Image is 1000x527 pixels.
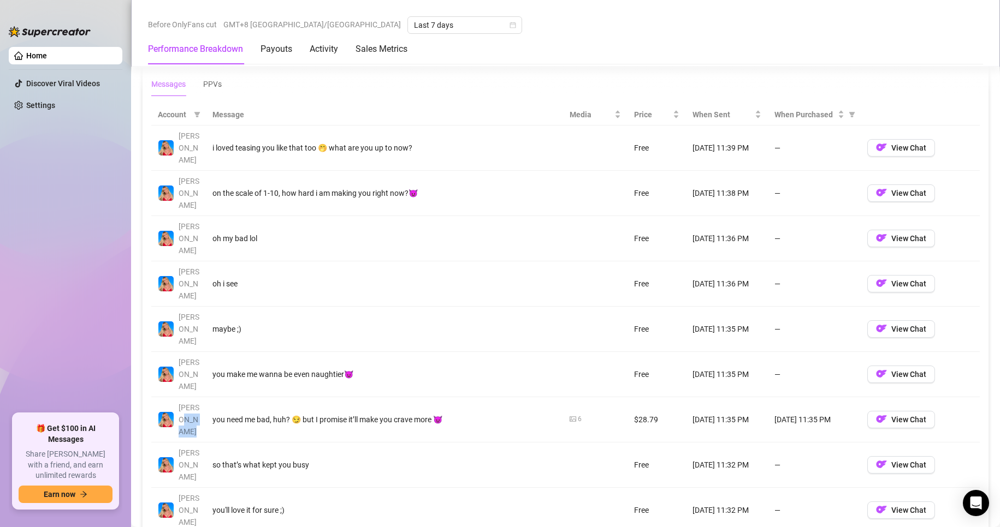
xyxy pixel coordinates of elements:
img: OF [876,459,887,470]
img: OF [876,232,887,243]
span: [PERSON_NAME] [179,313,199,345]
img: OF [876,504,887,515]
div: Payouts [261,43,292,56]
td: [DATE] 11:35 PM [686,307,768,352]
span: Media [570,109,612,121]
span: View Chat [891,234,926,243]
img: OF [876,323,887,334]
a: OFView Chat [867,282,935,290]
button: Earn nowarrow-right [19,486,113,503]
button: OFView Chat [867,501,935,519]
span: View Chat [891,189,926,197]
td: Free [628,442,686,488]
th: Price [628,104,686,125]
img: OF [876,414,887,424]
button: OFView Chat [867,411,935,428]
a: OFView Chat [867,372,935,381]
button: OFView Chat [867,366,935,383]
img: OF [876,368,887,379]
span: [PERSON_NAME] [179,267,199,300]
img: Ashley [158,276,174,291]
td: [DATE] 11:35 PM [686,352,768,397]
td: [DATE] 11:36 PM [686,216,768,261]
button: OFView Chat [867,230,935,247]
div: Sales Metrics [356,43,407,56]
span: View Chat [891,143,926,152]
a: OFView Chat [867,463,935,471]
img: Ashley [158,321,174,337]
th: When Sent [686,104,768,125]
a: Discover Viral Videos [26,79,100,88]
div: on the scale of 1-10, how hard i am making you right now?😈 [212,187,557,199]
td: — [768,352,861,397]
span: [PERSON_NAME] [179,403,199,436]
img: OF [876,278,887,289]
span: [PERSON_NAME] [179,177,199,209]
div: Performance Breakdown [148,43,243,56]
a: OFView Chat [867,146,935,154]
div: PPVs [203,78,222,90]
span: Price [634,109,671,121]
td: — [768,216,861,261]
a: OFView Chat [867,327,935,336]
td: — [768,261,861,307]
div: Open Intercom Messenger [963,490,989,516]
span: [PERSON_NAME] [179,358,199,391]
span: View Chat [891,415,926,424]
a: OFView Chat [867,417,935,426]
div: i loved teasing you like that too 🤭 what are you up to now? [212,142,557,154]
span: Share [PERSON_NAME] with a friend, and earn unlimited rewards [19,449,113,481]
span: arrow-right [80,490,87,498]
span: Before OnlyFans cut [148,16,217,33]
td: — [768,307,861,352]
th: When Purchased [768,104,861,125]
td: [DATE] 11:35 PM [768,397,861,442]
span: View Chat [891,506,926,514]
div: so that’s what kept you busy [212,459,557,471]
button: OFView Chat [867,184,935,202]
div: you need me bad, huh? 😏 but I promise it’ll make you crave more 😈 [212,414,557,426]
td: [DATE] 11:35 PM [686,397,768,442]
div: 6 [578,414,582,424]
span: View Chat [891,370,926,379]
span: View Chat [891,279,926,288]
td: Free [628,216,686,261]
span: When Purchased [774,109,836,121]
img: OF [876,142,887,153]
span: [PERSON_NAME] [179,222,199,255]
span: Last 7 days [414,17,516,33]
img: Ashley [158,367,174,382]
span: View Chat [891,325,926,333]
span: filter [849,111,855,118]
th: Message [206,104,563,125]
span: filter [194,111,200,118]
td: [DATE] 11:38 PM [686,171,768,216]
span: View Chat [891,460,926,469]
td: [DATE] 11:32 PM [686,442,768,488]
button: OFView Chat [867,139,935,157]
a: OFView Chat [867,508,935,517]
a: OFView Chat [867,236,935,245]
img: Ashley [158,502,174,518]
div: oh my bad lol [212,232,557,244]
span: Earn now [44,490,75,499]
td: [DATE] 11:36 PM [686,261,768,307]
span: Account [158,109,190,121]
td: [DATE] 11:39 PM [686,125,768,171]
div: Messages [151,78,186,90]
img: Ashley [158,457,174,472]
td: — [768,171,861,216]
td: Free [628,352,686,397]
div: oh i see [212,278,557,290]
div: maybe ;) [212,323,557,335]
div: Activity [310,43,338,56]
img: Ashley [158,231,174,246]
th: Media [563,104,628,125]
td: $28.79 [628,397,686,442]
span: [PERSON_NAME] [179,448,199,481]
img: logo-BBDzfeDw.svg [9,26,91,37]
a: Home [26,51,47,60]
span: calendar [510,22,516,28]
div: you'll love it for sure ;) [212,504,557,516]
td: Free [628,307,686,352]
